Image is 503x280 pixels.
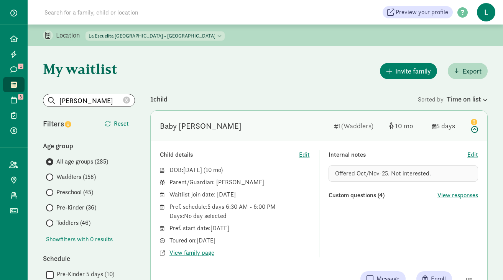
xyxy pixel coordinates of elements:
span: 1 [18,64,23,69]
span: [DATE] [183,166,202,174]
div: 5 days [432,121,463,131]
span: Export [462,66,482,76]
div: DOB: ( ) [169,165,310,175]
div: Pref. schedule: 5 days 6:30 AM - 6:00 PM Days: No day selected [169,202,310,221]
span: Invite family [395,66,431,76]
span: 3 [18,94,23,100]
button: Export [448,63,488,79]
iframe: Chat Widget [465,243,503,280]
input: Search list... [43,94,135,106]
div: Parent/Guardian: [PERSON_NAME] [169,178,310,187]
div: Baby Hayashi [160,120,242,132]
div: Child details [160,150,299,159]
div: Sorted by [418,94,488,104]
button: Showfilters with 0 results [46,235,113,244]
div: Pref. start date: [DATE] [169,224,310,233]
div: Filters [43,118,89,129]
span: Preview your profile [396,8,448,17]
div: 1 child [150,94,418,104]
span: Waddlers (158) [56,172,96,182]
span: Preschool (45) [56,188,93,197]
div: Age group [43,141,135,151]
button: Reset [99,116,135,131]
span: 10 [205,166,221,174]
div: Waitlist join date: [DATE] [169,190,310,199]
span: 10 [395,121,413,130]
button: Edit [299,150,310,159]
span: All age groups (285) [56,157,108,166]
div: Toured on: [DATE] [169,236,310,245]
div: [object Object] [389,121,426,131]
a: 3 [3,92,25,108]
a: Preview your profile [383,6,453,18]
label: Pre-Kinder 5 days (10) [54,270,114,279]
span: Reset [114,119,129,128]
div: Time on list [447,94,488,104]
button: View family page [169,248,214,257]
input: Search for a family, child or location [40,5,255,20]
div: Custom questions (4) [329,191,438,200]
span: Pre-Kinder (36) [56,203,96,212]
div: 1 [334,121,383,131]
a: 1 [3,62,25,77]
button: Invite family [380,63,437,79]
span: Toddlers (46) [56,218,90,228]
span: L [477,3,495,21]
button: View responses [437,191,478,200]
div: Schedule [43,253,135,264]
span: Offered Oct/Nov-25. Not interested. [335,169,431,177]
p: Location [56,31,85,40]
div: Internal notes [329,150,468,159]
span: Show filters with 0 results [46,235,113,244]
span: (Waddlers) [341,121,373,130]
h1: My waitlist [43,61,135,77]
button: Edit [467,150,478,159]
